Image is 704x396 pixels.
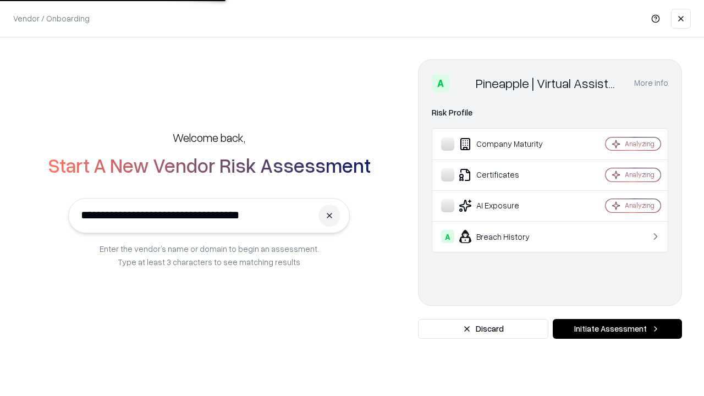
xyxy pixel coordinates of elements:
[454,74,471,92] img: Pineapple | Virtual Assistant Agency
[625,201,654,210] div: Analyzing
[418,319,548,339] button: Discard
[476,74,621,92] div: Pineapple | Virtual Assistant Agency
[173,130,245,145] h5: Welcome back,
[48,154,371,176] h2: Start A New Vendor Risk Assessment
[625,139,654,148] div: Analyzing
[441,230,573,243] div: Breach History
[13,13,90,24] p: Vendor / Onboarding
[441,137,573,151] div: Company Maturity
[625,170,654,179] div: Analyzing
[441,168,573,182] div: Certificates
[441,230,454,243] div: A
[100,242,319,268] p: Enter the vendor’s name or domain to begin an assessment. Type at least 3 characters to see match...
[553,319,682,339] button: Initiate Assessment
[432,74,449,92] div: A
[441,199,573,212] div: AI Exposure
[432,106,668,119] div: Risk Profile
[634,73,668,93] button: More info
